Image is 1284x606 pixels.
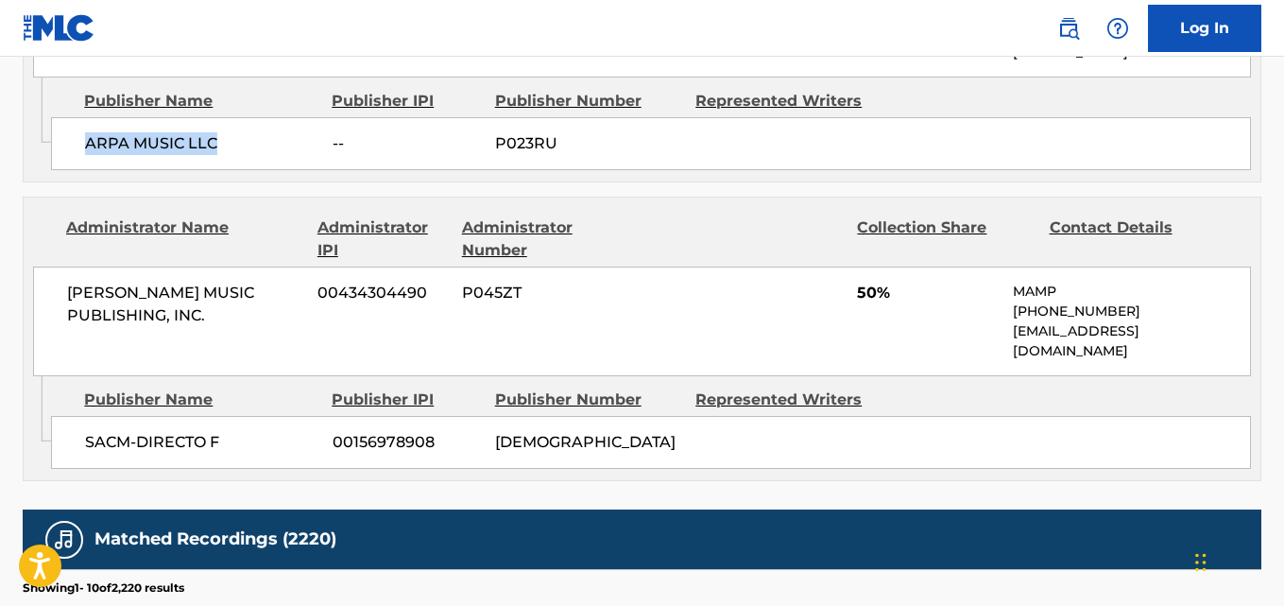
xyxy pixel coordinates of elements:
div: Contact Details [1050,216,1227,262]
a: Public Search [1050,9,1087,47]
div: Publisher IPI [332,389,480,411]
span: 50% [857,282,999,304]
span: P045ZT [462,282,640,304]
h5: Matched Recordings (2220) [94,528,336,550]
p: Showing 1 - 10 of 2,220 results [23,580,184,597]
div: Publisher Number [495,90,682,113]
div: Publisher Name [84,90,317,113]
div: Administrator Name [66,216,303,262]
img: MLC Logo [23,14,95,42]
span: [DEMOGRAPHIC_DATA] [495,431,681,454]
a: Log In [1148,5,1261,52]
p: MAMP [1013,282,1250,302]
span: 00156978908 [333,431,481,454]
div: Administrator Number [462,216,640,262]
span: ARPA MUSIC LLC [85,132,318,155]
img: help [1106,17,1129,40]
div: Help [1099,9,1137,47]
iframe: Chat Widget [1190,515,1284,606]
div: Represented Writers [695,90,882,113]
img: search [1057,17,1080,40]
div: Publisher IPI [332,90,480,113]
span: -- [333,132,481,155]
div: Publisher Number [495,389,682,411]
span: 00434304490 [317,282,448,304]
p: [EMAIL_ADDRESS][DOMAIN_NAME] [1013,321,1250,361]
div: Administrator IPI [317,216,448,262]
p: [PHONE_NUMBER] [1013,302,1250,321]
div: Collection Share [857,216,1035,262]
span: [PERSON_NAME] MUSIC PUBLISHING, INC. [67,282,303,327]
span: SACM-DIRECTO F [85,431,318,454]
div: Publisher Name [84,389,317,411]
div: Drag [1195,534,1207,591]
img: Matched Recordings [53,528,76,551]
span: P023RU [495,132,681,155]
div: Represented Writers [695,389,882,411]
